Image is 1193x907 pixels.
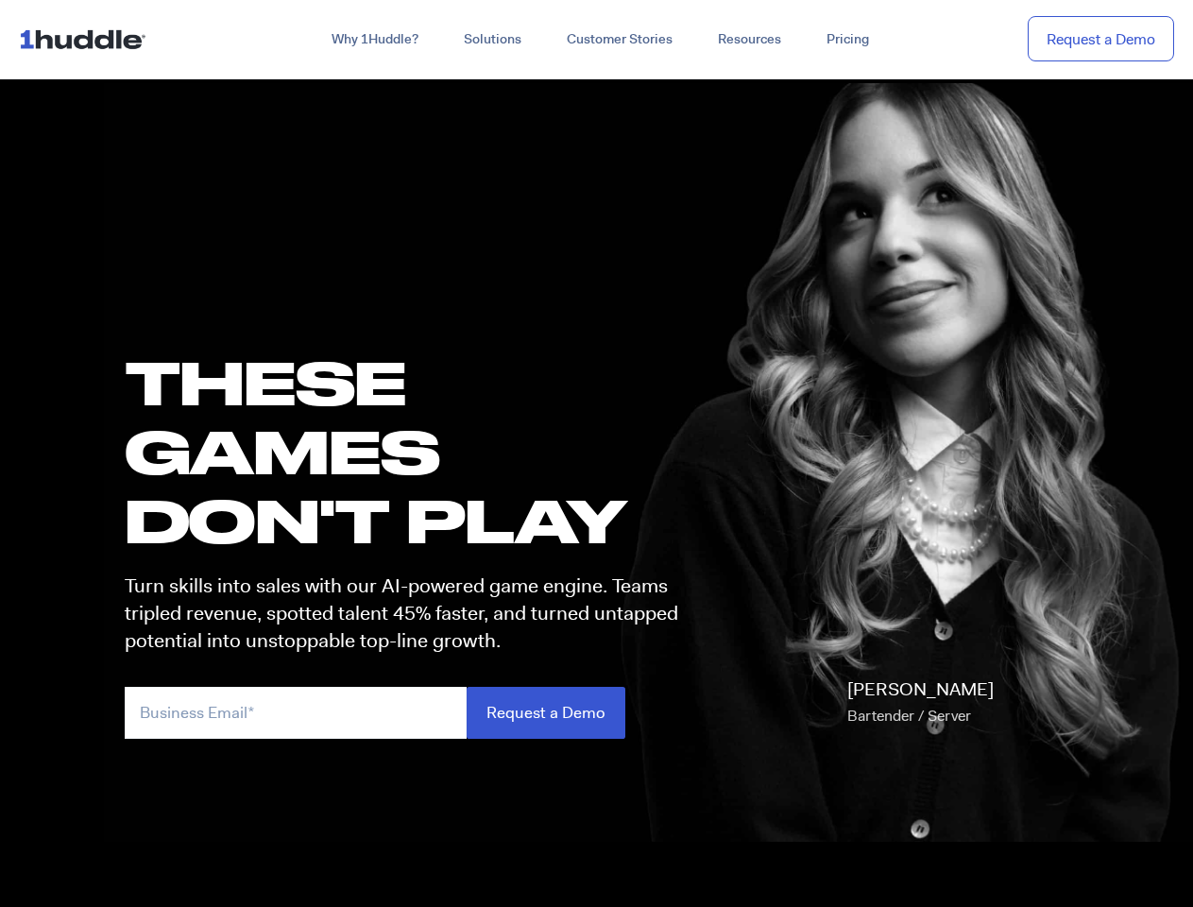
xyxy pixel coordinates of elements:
[309,23,441,57] a: Why 1Huddle?
[695,23,804,57] a: Resources
[1028,16,1174,62] a: Request a Demo
[804,23,892,57] a: Pricing
[544,23,695,57] a: Customer Stories
[467,687,625,739] input: Request a Demo
[847,706,971,726] span: Bartender / Server
[125,687,467,739] input: Business Email*
[847,676,994,729] p: [PERSON_NAME]
[441,23,544,57] a: Solutions
[125,573,695,656] p: Turn skills into sales with our AI-powered game engine. Teams tripled revenue, spotted talent 45%...
[19,21,154,57] img: ...
[125,348,695,556] h1: these GAMES DON'T PLAY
